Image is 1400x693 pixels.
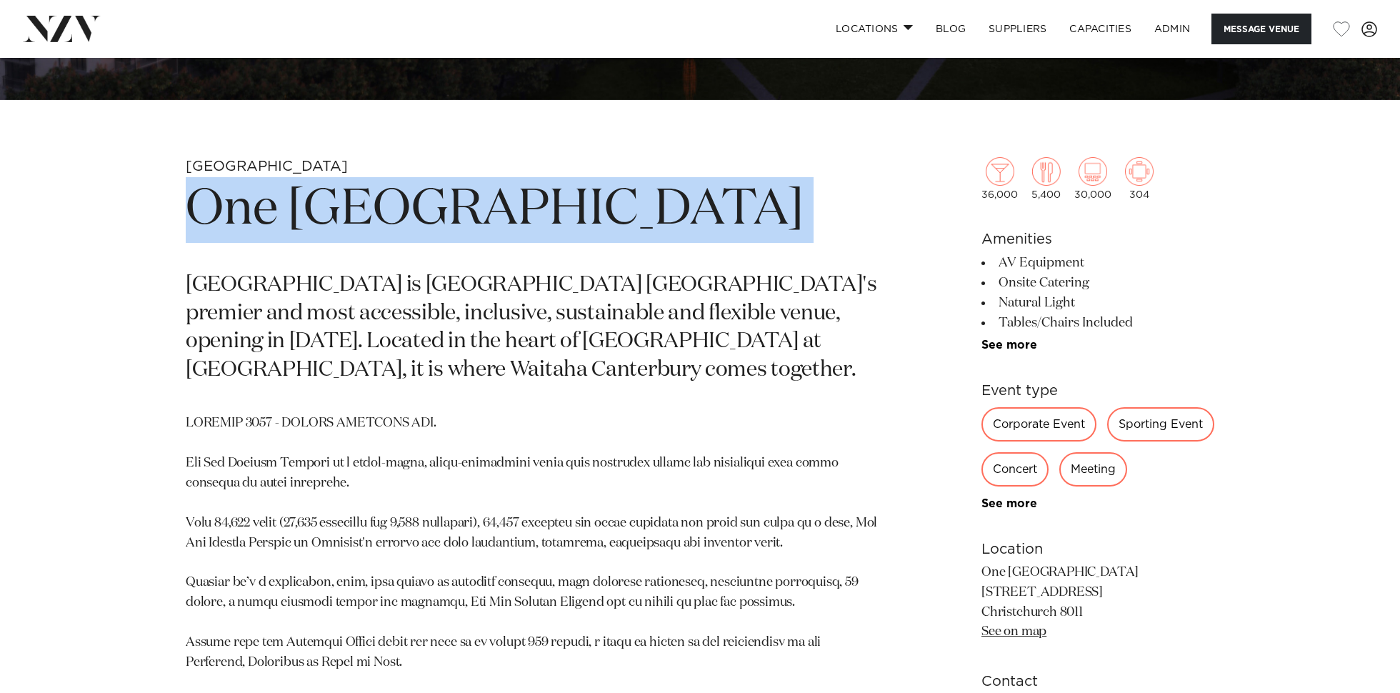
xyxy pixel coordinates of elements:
a: Capacities [1058,14,1143,44]
p: [GEOGRAPHIC_DATA] is [GEOGRAPHIC_DATA] [GEOGRAPHIC_DATA]'s premier and most accessible, inclusive... [186,271,880,386]
a: ADMIN [1143,14,1201,44]
div: 30,000 [1074,157,1111,200]
div: 36,000 [981,157,1018,200]
a: SUPPLIERS [977,14,1058,44]
h1: One [GEOGRAPHIC_DATA] [186,177,880,243]
a: Locations [824,14,924,44]
img: nzv-logo.png [23,16,101,41]
small: [GEOGRAPHIC_DATA] [186,159,348,174]
li: Tables/Chairs Included [981,313,1214,333]
div: 5,400 [1031,157,1061,200]
div: Sporting Event [1107,407,1214,442]
li: Natural Light [981,293,1214,313]
div: Concert [981,452,1049,487]
li: Onsite Catering [981,273,1214,293]
img: dining.png [1032,157,1061,186]
img: theatre.png [1079,157,1107,186]
li: AV Equipment [981,253,1214,273]
h6: Contact [981,671,1214,692]
h6: Amenities [981,229,1214,250]
a: See on map [981,625,1046,638]
img: meeting.png [1125,157,1154,186]
div: Meeting [1059,452,1127,487]
h6: Location [981,539,1214,560]
a: BLOG [924,14,977,44]
div: Corporate Event [981,407,1096,442]
button: Message Venue [1211,14,1311,44]
div: 304 [1125,157,1154,200]
img: cocktail.png [986,157,1014,186]
h6: Event type [981,380,1214,402]
p: One [GEOGRAPHIC_DATA] [STREET_ADDRESS] Christchurch 8011 [981,563,1214,643]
